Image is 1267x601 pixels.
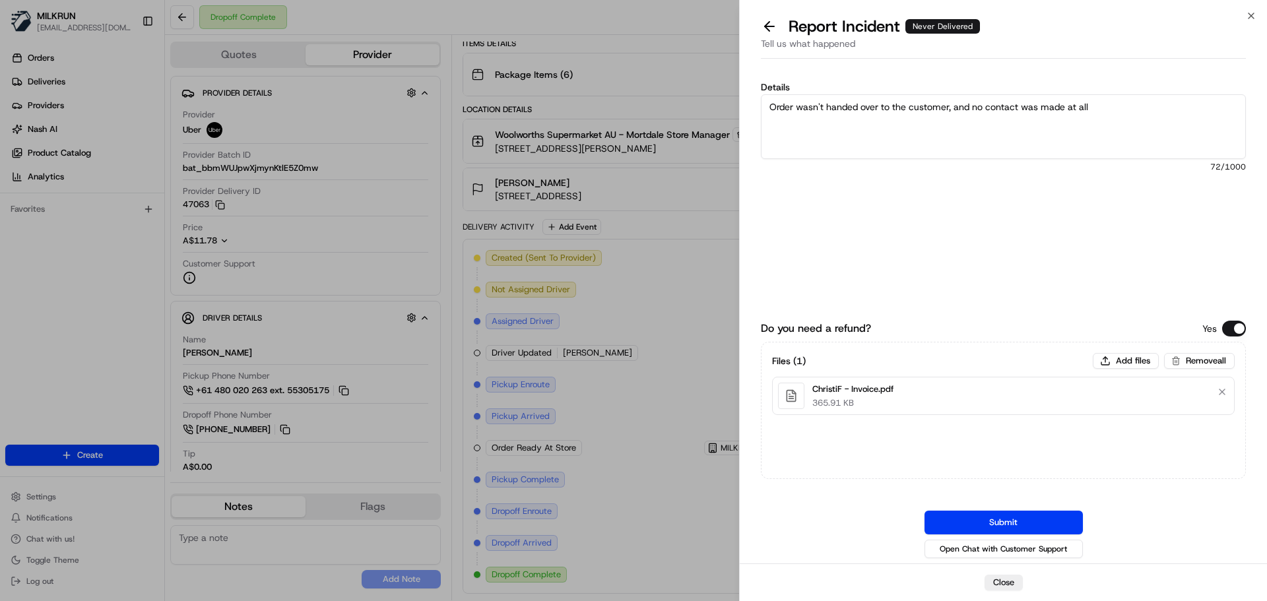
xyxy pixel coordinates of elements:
button: Open Chat with Customer Support [925,540,1083,558]
p: Report Incident [789,16,980,37]
button: Add files [1093,353,1159,369]
label: Do you need a refund? [761,321,871,336]
h3: Files ( 1 ) [772,354,806,367]
div: Tell us what happened [761,37,1246,59]
div: Never Delivered [905,19,980,34]
textarea: Order wasn't handed over to the customer, and no contact was made at all [761,94,1246,159]
button: Close [985,575,1023,590]
label: Details [761,82,1246,92]
button: Submit [925,511,1083,534]
span: 72 /1000 [761,162,1246,172]
button: Removeall [1164,353,1235,369]
p: 365.91 KB [812,397,893,409]
p: ChristiF - Invoice.pdf [812,383,893,396]
button: Remove file [1213,383,1231,401]
p: Yes [1202,322,1217,335]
